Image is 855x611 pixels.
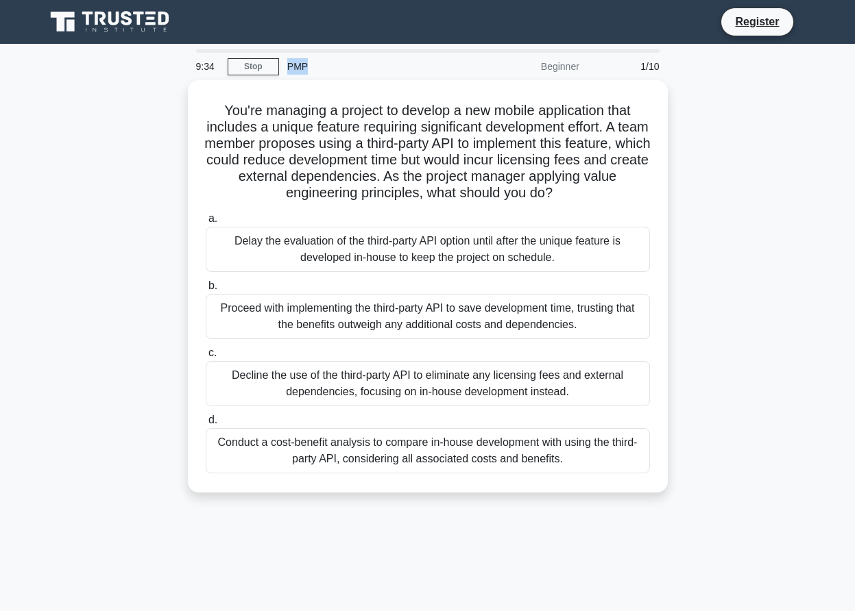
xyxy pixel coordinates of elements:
span: a. [208,212,217,224]
div: 9:34 [188,53,228,80]
h5: You're managing a project to develop a new mobile application that includes a unique feature requ... [204,102,651,202]
div: PMP [279,53,468,80]
div: 1/10 [588,53,668,80]
span: c. [208,347,217,358]
span: d. [208,414,217,425]
a: Stop [228,58,279,75]
div: Delay the evaluation of the third-party API option until after the unique feature is developed in... [206,227,650,272]
div: Proceed with implementing the third-party API to save development time, trusting that the benefit... [206,294,650,339]
div: Conduct a cost-benefit analysis to compare in-house development with using the third-party API, c... [206,428,650,473]
div: Decline the use of the third-party API to eliminate any licensing fees and external dependencies,... [206,361,650,406]
div: Beginner [468,53,588,80]
span: b. [208,279,217,291]
a: Register [727,13,787,30]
